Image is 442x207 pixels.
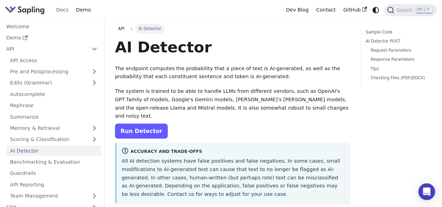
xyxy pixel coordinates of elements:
[5,5,47,15] a: Sapling.ai
[72,5,95,15] a: Demo
[122,147,345,156] div: Accuracy and Trade-offs
[371,56,427,63] a: Response Parameters
[52,5,72,15] a: Docs
[418,183,435,200] div: Open Intercom Messenger
[122,157,345,199] p: All AI detection systems have false positives and false negatives. In some cases, small modificat...
[6,55,101,65] a: API Access
[6,78,101,88] a: Edits (Grammar)
[2,44,87,54] a: API
[118,26,124,31] span: API
[6,112,101,122] a: Summarize
[371,66,427,72] a: Tips
[371,75,427,81] a: Checking Files (PDF/DOCX)
[365,29,429,36] a: Sample Code
[6,123,101,133] a: Memory & Retrieval
[87,44,101,54] button: Collapse sidebar category 'API'
[282,5,312,15] a: Dev Blog
[135,24,165,34] span: AI Detector
[115,124,168,139] a: Run Detector
[6,134,101,145] a: Scoring & Classification
[115,87,350,120] p: The system is trained to be able to handle LLMs from different vendors, such as OpenAI's GPT fami...
[2,21,101,31] a: Welcome
[115,38,350,57] h1: AI Detector
[394,7,416,13] span: Search
[6,146,101,156] a: AI Detector
[6,157,101,167] a: Benchmarking & Evaluation
[371,5,381,15] button: Switch between dark and light mode (currently system mode)
[115,65,350,81] p: The endpoint computes the probability that a piece of text is AI-generated, as well as the probab...
[5,5,45,15] img: Sapling.ai
[2,33,101,43] a: Demo
[6,89,101,99] a: Autocomplete
[6,67,101,77] a: Pre and Postprocessing
[312,5,340,15] a: Contact
[6,168,101,178] a: Guardrails
[384,4,437,16] button: Search (Ctrl+K)
[115,24,128,34] a: API
[339,5,370,15] a: GitHub
[6,101,101,111] a: Rephrase
[365,38,429,45] a: AI Detector POST
[6,191,101,201] a: Team Management
[425,7,432,13] kbd: K
[6,179,101,190] a: API Reporting
[371,47,427,54] a: Request Parameters
[115,24,350,34] nav: Breadcrumbs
